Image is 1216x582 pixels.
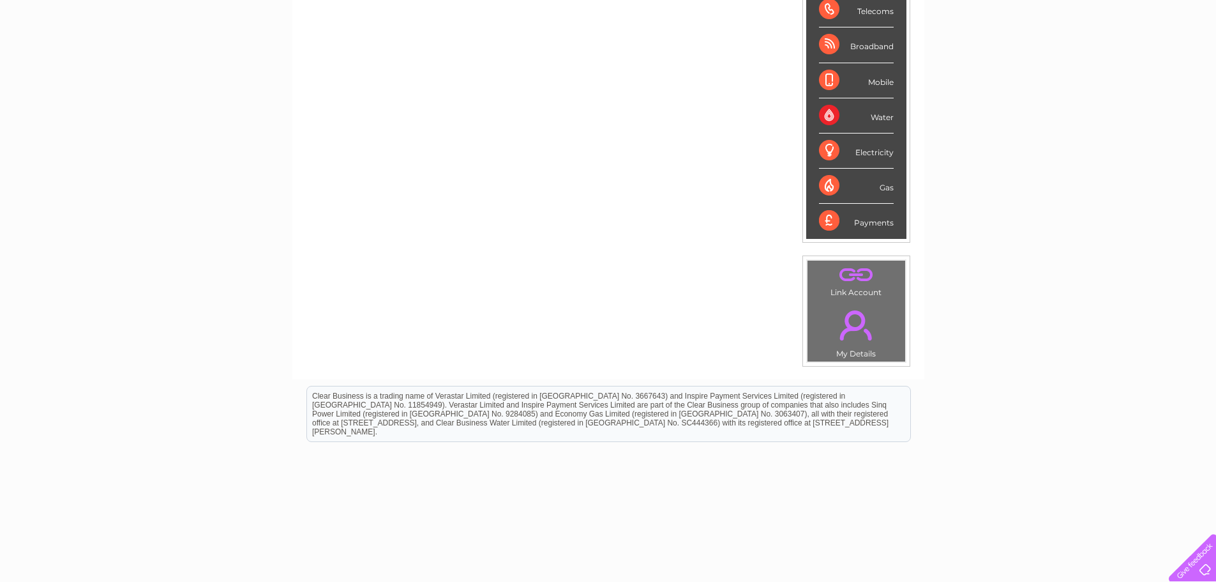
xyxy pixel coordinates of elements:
[819,204,894,238] div: Payments
[819,134,894,169] div: Electricity
[991,54,1016,64] a: Water
[819,98,894,134] div: Water
[807,300,906,362] td: My Details
[807,260,906,300] td: Link Account
[1059,54,1097,64] a: Telecoms
[819,27,894,63] div: Broadband
[819,63,894,98] div: Mobile
[811,303,902,348] a: .
[1174,54,1204,64] a: Log out
[43,33,108,72] img: logo.png
[1131,54,1162,64] a: Contact
[1105,54,1123,64] a: Blog
[819,169,894,204] div: Gas
[811,264,902,286] a: .
[1023,54,1051,64] a: Energy
[307,7,910,62] div: Clear Business is a trading name of Verastar Limited (registered in [GEOGRAPHIC_DATA] No. 3667643...
[975,6,1063,22] a: 0333 014 3131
